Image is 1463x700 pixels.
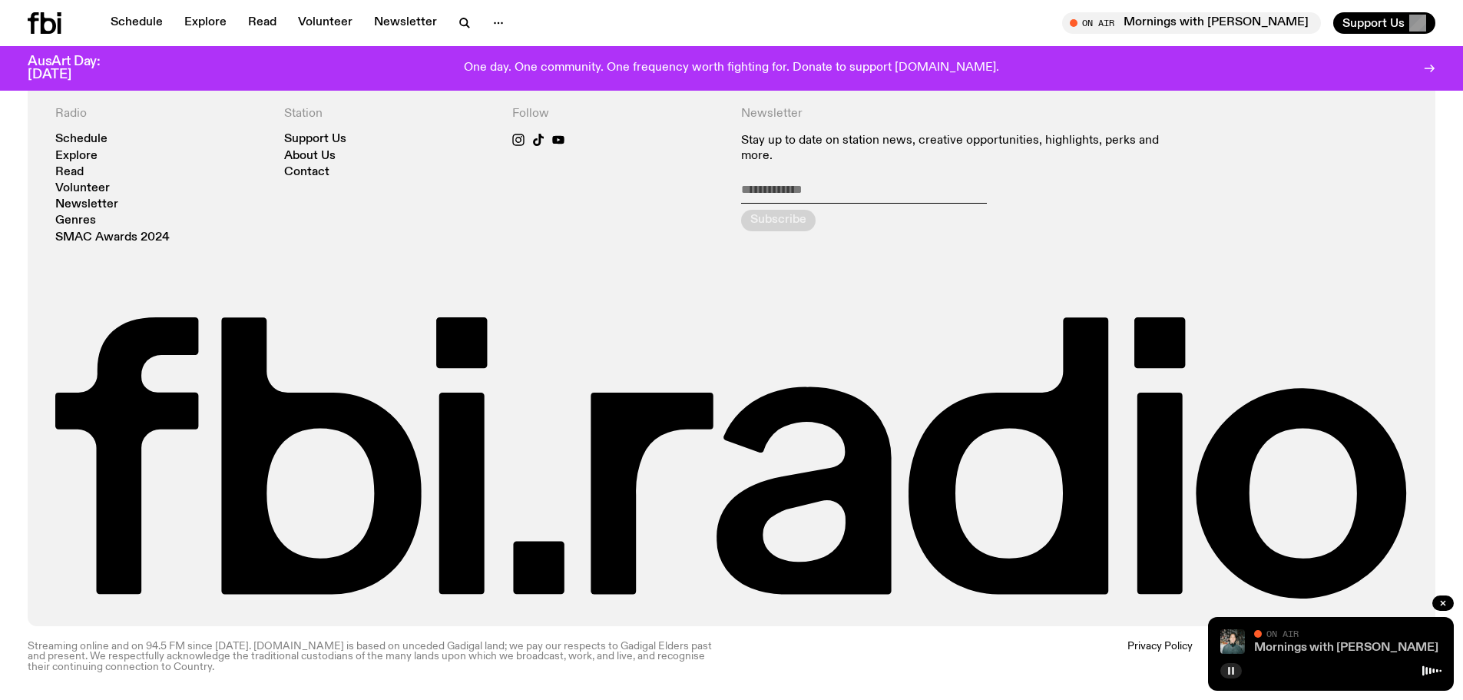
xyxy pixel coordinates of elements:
a: Volunteer [55,183,110,194]
button: Subscribe [741,210,816,231]
span: Support Us [1342,16,1405,30]
a: Mornings with [PERSON_NAME] [1254,642,1438,654]
a: Read [55,167,84,178]
h4: Newsletter [741,107,1180,121]
img: Radio presenter Ben Hansen sits in front of a wall of photos and an fbi radio sign. Film photo. B... [1220,629,1245,654]
p: One day. One community. One frequency worth fighting for. Donate to support [DOMAIN_NAME]. [464,61,999,75]
a: Explore [55,151,98,162]
h4: Station [284,107,495,121]
a: About Us [284,151,336,162]
h4: Follow [512,107,723,121]
button: On AirMornings with [PERSON_NAME] [1062,12,1321,34]
a: Schedule [101,12,172,34]
a: Newsletter [55,199,118,211]
a: Schedule [55,134,108,145]
h3: AusArt Day: [DATE] [28,55,126,81]
a: Explore [175,12,236,34]
a: Privacy Policy [1127,642,1193,672]
a: SMAC Awards 2024 [55,232,170,244]
button: Support Us [1333,12,1435,34]
a: Genres [55,215,96,227]
p: Streaming online and on 94.5 FM since [DATE]. [DOMAIN_NAME] is based on unceded Gadigal land; we ... [28,642,723,672]
a: Contact [284,167,329,178]
a: Volunteer [289,12,362,34]
h4: Radio [55,107,266,121]
a: Newsletter [365,12,446,34]
a: Support Us [284,134,346,145]
a: Read [239,12,286,34]
span: On Air [1266,629,1299,639]
p: Stay up to date on station news, creative opportunities, highlights, perks and more. [741,134,1180,163]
